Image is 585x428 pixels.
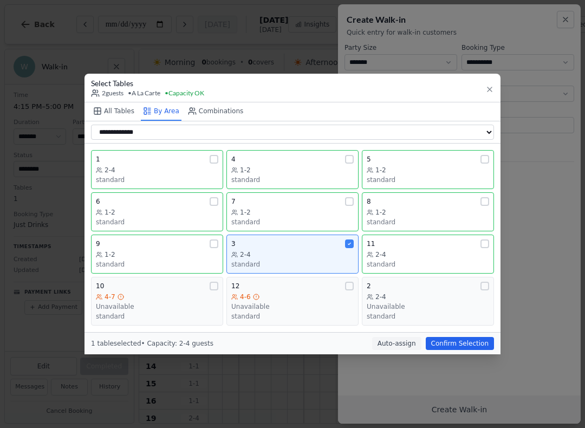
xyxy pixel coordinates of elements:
[91,150,223,189] button: 12-4standard
[367,239,375,248] span: 11
[367,155,371,164] span: 5
[367,218,489,226] div: standard
[375,166,386,174] span: 1-2
[367,282,371,290] span: 2
[362,150,494,189] button: 51-2standard
[367,312,489,321] div: standard
[186,102,246,121] button: Combinations
[105,250,115,259] span: 1-2
[226,277,359,326] button: 124-6Unavailablestandard
[96,282,104,290] span: 10
[362,277,494,326] button: 22-4Unavailablestandard
[105,208,115,217] span: 1-2
[91,340,213,347] span: 1 table selected • Capacity: 2-4 guests
[165,89,204,98] span: • Capacity OK
[231,312,354,321] div: standard
[96,176,218,184] div: standard
[128,89,160,98] span: • A La Carte
[240,166,251,174] span: 1-2
[96,218,218,226] div: standard
[231,197,236,206] span: 7
[375,208,386,217] span: 1-2
[231,302,354,311] div: Unavailable
[231,282,239,290] span: 12
[96,197,100,206] span: 6
[226,192,359,231] button: 71-2standard
[362,235,494,274] button: 112-4standard
[91,89,123,98] span: 2 guests
[231,239,236,248] span: 3
[105,166,115,174] span: 2-4
[141,102,181,121] button: By Area
[105,293,115,301] span: 4-7
[91,235,223,274] button: 91-2standard
[96,260,218,269] div: standard
[231,218,354,226] div: standard
[91,78,204,89] h3: Select Tables
[367,260,489,269] div: standard
[240,250,251,259] span: 2-4
[96,239,100,248] span: 9
[231,176,354,184] div: standard
[91,102,136,121] button: All Tables
[362,192,494,231] button: 81-2standard
[426,337,494,350] button: Confirm Selection
[375,250,386,259] span: 2-4
[96,312,218,321] div: standard
[91,192,223,231] button: 61-2standard
[231,155,236,164] span: 4
[96,155,100,164] span: 1
[226,235,359,274] button: 32-4standard
[231,260,354,269] div: standard
[372,337,421,350] button: Auto-assign
[367,302,489,311] div: Unavailable
[226,150,359,189] button: 41-2standard
[96,302,218,311] div: Unavailable
[367,197,371,206] span: 8
[240,208,251,217] span: 1-2
[240,293,251,301] span: 4-6
[367,176,489,184] div: standard
[91,277,223,326] button: 104-7Unavailablestandard
[375,293,386,301] span: 2-4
